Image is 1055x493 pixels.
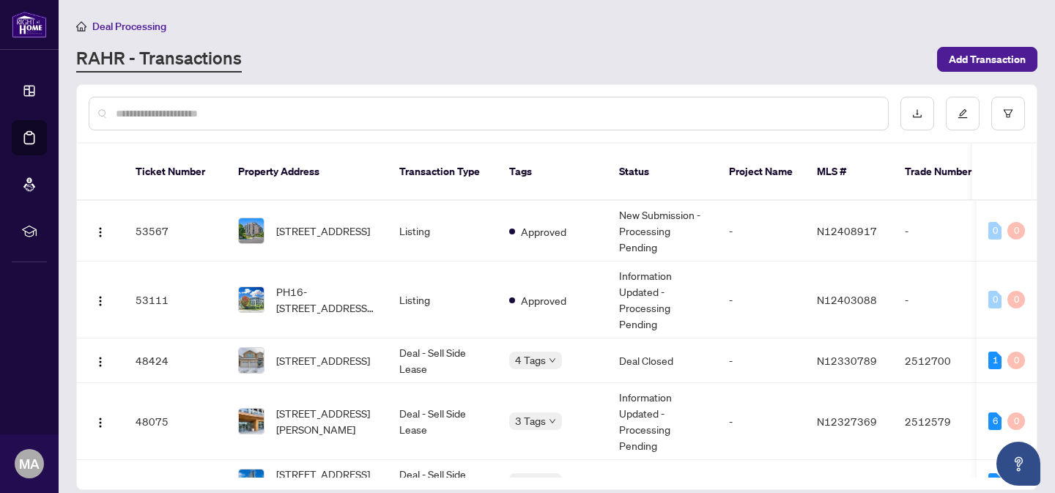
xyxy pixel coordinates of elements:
button: Open asap [996,442,1040,486]
img: thumbnail-img [239,409,264,434]
span: 4 Tags [515,473,546,490]
td: Deal - Sell Side Lease [388,338,497,383]
div: 0 [1007,352,1025,369]
button: Logo [89,349,112,372]
img: logo [12,11,47,38]
button: download [900,97,934,130]
span: down [549,357,556,364]
div: 1 [988,473,1002,491]
span: down [549,418,556,425]
div: 1 [988,352,1002,369]
img: Logo [95,226,106,238]
img: thumbnail-img [239,348,264,373]
button: Logo [89,409,112,433]
button: Add Transaction [937,47,1037,72]
span: N12408917 [817,224,877,237]
th: Status [607,144,717,201]
td: 2512579 [893,383,996,460]
span: filter [1003,108,1013,119]
span: N12330789 [817,354,877,367]
span: Approved [521,223,566,240]
span: Add Transaction [949,48,1026,71]
td: - [717,338,805,383]
span: 4 Tags [515,352,546,368]
img: Logo [95,356,106,368]
img: thumbnail-img [239,218,264,243]
div: 0 [988,222,1002,240]
span: Approved [521,292,566,308]
a: RAHR - Transactions [76,46,242,73]
span: [STREET_ADDRESS][PERSON_NAME] [276,405,376,437]
span: N12327369 [817,415,877,428]
span: Deal Processing [92,20,166,33]
td: 48424 [124,338,226,383]
th: Property Address [226,144,388,201]
button: filter [991,97,1025,130]
td: - [717,262,805,338]
span: N12262364 [817,475,877,489]
td: 53111 [124,262,226,338]
td: Information Updated - Processing Pending [607,383,717,460]
td: - [893,201,996,262]
td: 53567 [124,201,226,262]
span: edit [958,108,968,119]
span: MA [19,453,40,474]
td: - [717,383,805,460]
td: Deal - Sell Side Lease [388,383,497,460]
td: 2512700 [893,338,996,383]
td: New Submission - Processing Pending [607,201,717,262]
div: 6 [988,412,1002,430]
span: 3 Tags [515,412,546,429]
td: Listing [388,262,497,338]
img: thumbnail-img [239,287,264,312]
span: download [912,108,922,119]
th: Ticket Number [124,144,226,201]
td: Deal Closed [607,338,717,383]
div: 0 [1007,412,1025,430]
div: 0 [1007,291,1025,308]
img: Logo [95,295,106,307]
span: N12403088 [817,293,877,306]
td: 48075 [124,383,226,460]
td: - [717,201,805,262]
th: MLS # [805,144,893,201]
td: Listing [388,201,497,262]
span: home [76,21,86,31]
th: Project Name [717,144,805,201]
td: Information Updated - Processing Pending [607,262,717,338]
th: Transaction Type [388,144,497,201]
img: Logo [95,417,106,429]
td: - [893,262,996,338]
button: Logo [89,288,112,311]
th: Tags [497,144,607,201]
div: 0 [988,291,1002,308]
div: 0 [1007,222,1025,240]
span: PH16-[STREET_ADDRESS][PERSON_NAME] [276,283,376,316]
th: Trade Number [893,144,996,201]
button: Logo [89,219,112,242]
button: edit [946,97,980,130]
span: [STREET_ADDRESS] [276,223,370,239]
span: [STREET_ADDRESS] [276,352,370,368]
